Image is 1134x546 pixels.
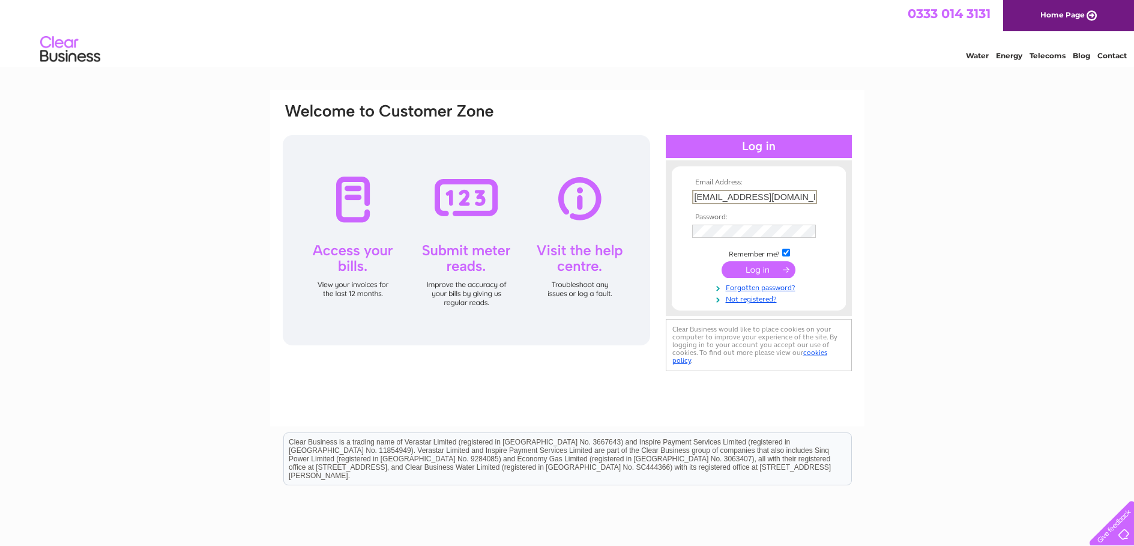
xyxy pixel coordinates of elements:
[966,51,989,60] a: Water
[996,51,1022,60] a: Energy
[40,31,101,68] img: logo.png
[666,319,852,371] div: Clear Business would like to place cookies on your computer to improve your experience of the sit...
[1030,51,1066,60] a: Telecoms
[672,348,827,365] a: cookies policy
[908,6,991,21] a: 0333 014 3131
[689,178,828,187] th: Email Address:
[689,247,828,259] td: Remember me?
[1073,51,1090,60] a: Blog
[284,7,851,58] div: Clear Business is a trading name of Verastar Limited (registered in [GEOGRAPHIC_DATA] No. 3667643...
[689,213,828,222] th: Password:
[722,261,795,278] input: Submit
[692,293,828,304] a: Not registered?
[692,281,828,293] a: Forgotten password?
[1097,51,1127,60] a: Contact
